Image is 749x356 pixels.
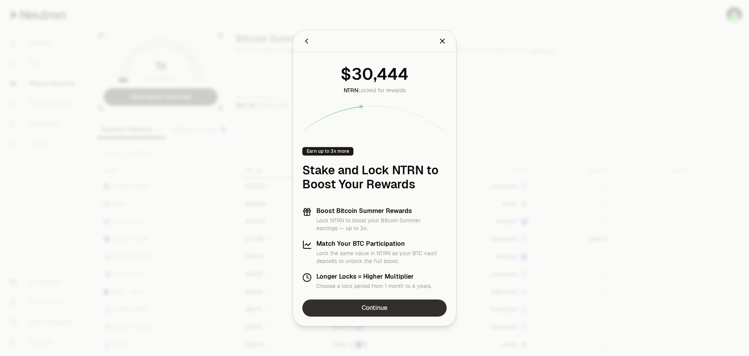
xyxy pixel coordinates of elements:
button: Close [438,36,447,47]
div: Earn up to 3x more [302,147,353,156]
button: Back [302,36,311,47]
h3: Match Your BTC Participation [316,240,447,248]
p: Choose a lock period from 1 month to 4 years. [316,282,432,290]
h3: Boost Bitcoin Summer Rewards [316,207,447,215]
h1: Stake and Lock NTRN to Boost Your Rewards [302,163,447,191]
h3: Longer Locks = Higher Multiplier [316,273,432,281]
div: Locked for rewards [344,86,406,94]
p: Lock the same value in NTRN as your BTC vault deposits to unlock the full boost. [316,249,447,265]
span: NTRN [344,87,358,94]
p: Lock NTRN to boost your Bitcoin Summer earnings — up to 3x. [316,216,447,232]
a: Continue [302,299,447,317]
